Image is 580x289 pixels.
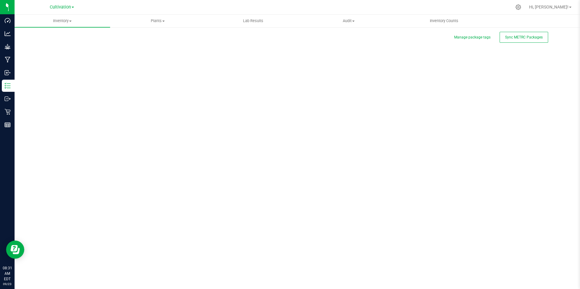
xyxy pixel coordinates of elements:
button: Sync METRC Packages [500,32,548,43]
span: Sync METRC Packages [505,35,543,39]
inline-svg: Inbound [5,70,11,76]
inline-svg: Dashboard [5,18,11,24]
inline-svg: Inventory [5,83,11,89]
inline-svg: Manufacturing [5,57,11,63]
a: Plants [110,15,206,27]
span: Plants [110,18,205,24]
span: Cultivation [50,5,71,10]
span: Audit [301,18,396,24]
a: Lab Results [205,15,301,27]
inline-svg: Retail [5,109,11,115]
button: Manage package tags [454,35,491,40]
p: 09/23 [3,282,12,286]
a: Inventory [15,15,110,27]
inline-svg: Reports [5,122,11,128]
a: Audit [301,15,396,27]
inline-svg: Grow [5,44,11,50]
inline-svg: Outbound [5,96,11,102]
div: Manage settings [514,4,522,10]
a: Inventory Counts [396,15,492,27]
span: Inventory Counts [422,18,467,24]
span: Lab Results [235,18,271,24]
iframe: Resource center [6,241,24,259]
p: 08:31 AM EDT [3,265,12,282]
inline-svg: Analytics [5,31,11,37]
span: Inventory [15,18,110,24]
span: Hi, [PERSON_NAME]! [529,5,568,9]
